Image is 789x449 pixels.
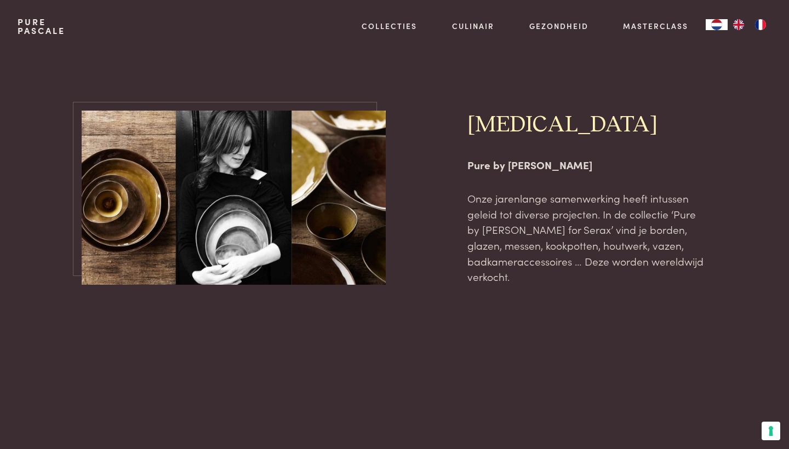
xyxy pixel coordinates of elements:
a: Masterclass [623,20,688,32]
a: EN [728,19,750,30]
a: Gezondheid [529,20,588,32]
a: FR [750,19,771,30]
ul: Language list [728,19,771,30]
div: Language [706,19,728,30]
button: Uw voorkeuren voor toestemming voor trackingtechnologieën [762,422,780,440]
h2: [MEDICAL_DATA] [467,111,707,140]
img: pure-pascale-naessens-drieluik2 [82,111,386,285]
p: Onze jarenlange samenwerking heeft intussen geleid tot diverse projecten. In de collectie ‘Pure b... [467,191,707,285]
a: Collecties [362,20,417,32]
strong: Pure by [PERSON_NAME] [467,157,592,172]
aside: Language selected: Nederlands [706,19,771,30]
a: Culinair [452,20,494,32]
a: NL [706,19,728,30]
a: PurePascale [18,18,65,35]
